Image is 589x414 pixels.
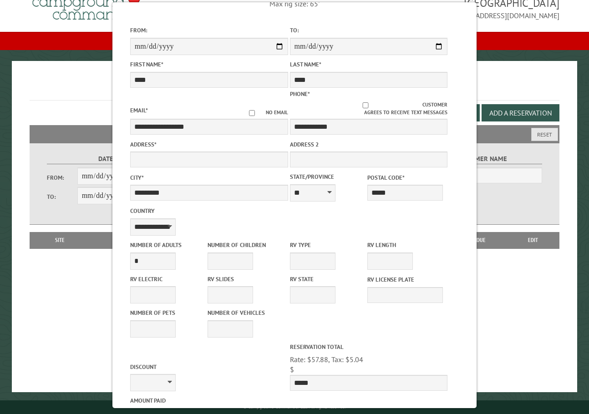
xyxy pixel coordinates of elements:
label: RV State [290,275,366,283]
label: RV Electric [130,275,206,283]
label: RV Type [290,241,366,249]
label: Address 2 [290,140,448,149]
label: City [130,173,288,182]
span: $ [290,365,294,374]
h1: Reservations [30,76,560,101]
label: From: [130,26,288,35]
label: Address [130,140,288,149]
label: RV License Plate [367,275,443,284]
label: Country [130,207,288,215]
input: Customer agrees to receive text messages [309,102,423,108]
label: Discount [130,363,288,371]
label: Phone [290,90,310,98]
th: Site [34,232,86,248]
label: Number of Children [208,241,283,249]
label: Customer Name [421,154,542,164]
label: To: [47,192,77,201]
label: Reservation Total [290,343,448,351]
h2: Filters [30,125,560,142]
label: Number of Adults [130,241,206,249]
th: Edit [506,232,559,248]
button: Reset [531,128,558,141]
label: RV Length [367,241,443,249]
input: No email [238,110,266,116]
label: State/Province [290,172,366,181]
label: Number of Vehicles [208,308,283,317]
label: Email [130,106,148,114]
label: Last Name [290,60,448,69]
th: Dates [86,232,153,248]
label: Customer agrees to receive text messages [290,101,448,116]
label: To: [290,26,448,35]
label: Amount paid [130,396,288,405]
label: Dates [47,154,168,164]
label: From: [47,173,77,182]
label: No email [238,109,288,116]
label: Postal Code [367,173,443,182]
label: Number of Pets [130,308,206,317]
button: Add a Reservation [482,104,559,121]
label: First Name [130,60,288,69]
span: Rate: $57.88, Tax: $5.04 [290,355,363,364]
label: RV Slides [208,275,283,283]
small: © Campground Commander LLC. All rights reserved. [243,404,346,410]
th: Due [457,232,506,248]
